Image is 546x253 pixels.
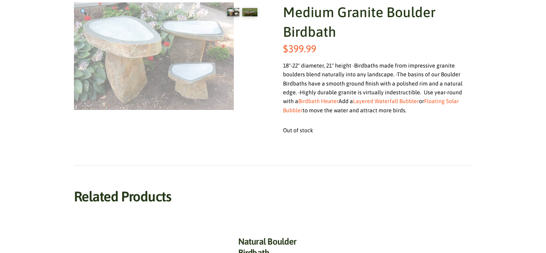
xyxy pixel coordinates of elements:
[353,98,419,104] a: Layered Waterfall Bubbler
[298,98,339,104] a: Birdbath Heater
[283,126,472,135] p: Out of stock
[74,2,93,22] a: View full-screen image gallery
[283,61,472,115] div: 18"-22" diameter, 21" height -Birdbaths made from impressive granite boulders blend naturally int...
[80,8,87,15] img: 🔍
[74,2,234,110] img: Medium Granite Boulder Birdbath
[283,2,472,42] h1: Medium Granite Boulder Birdbath
[283,43,316,54] bdi: 399.99
[242,8,257,16] img: Medium Granite Boulder Birdbath - Image 2
[283,43,288,54] span: $
[227,8,239,16] img: Medium Granite Boulder Birdbath
[283,98,459,113] a: Floating Solar Bubbler
[74,188,472,205] h2: Related products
